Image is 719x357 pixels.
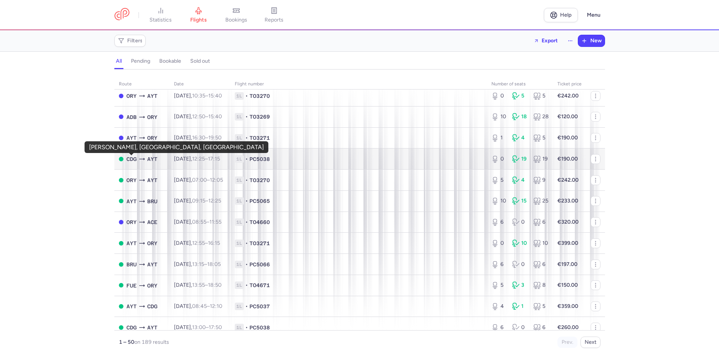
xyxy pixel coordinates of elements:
[192,240,205,246] time: 12:55
[174,177,223,183] span: [DATE],
[235,155,244,163] span: 1L
[192,134,205,141] time: 16:30
[249,324,270,331] span: PC5038
[192,113,205,120] time: 12:50
[174,282,222,288] span: [DATE],
[192,324,206,331] time: 13:00
[491,134,507,142] div: 1
[512,261,527,268] div: 0
[230,79,487,90] th: Flight number
[557,134,578,141] strong: €190.00
[147,239,157,247] span: Orly, Paris, France
[174,261,221,267] span: [DATE],
[115,35,145,46] button: Filters
[159,58,181,65] h4: bookable
[235,197,244,205] span: 1L
[533,303,548,310] div: 5
[126,134,137,142] span: AYT
[126,281,137,290] span: Fuerteventura, Fuerteventura/Puerto Del Rosario, Spain
[245,218,248,226] span: •
[126,197,137,206] span: AYT
[192,177,223,183] span: –
[192,240,220,246] span: –
[131,58,150,65] h4: pending
[208,156,220,162] time: 17:15
[208,240,220,246] time: 16:15
[557,337,577,348] button: Prev.
[487,79,553,90] th: number of seats
[147,218,157,226] span: Lanzarote, Lanzarote, Spain
[208,282,222,288] time: 18:50
[491,218,507,226] div: 6
[119,136,123,140] span: CLOSED
[208,198,221,204] time: 12:25
[208,113,222,120] time: 15:40
[126,260,137,269] span: Brussels Airport, Brussels, Belgium
[174,324,222,331] span: [DATE],
[533,324,548,331] div: 6
[512,303,527,310] div: 1
[249,92,270,100] span: TO3270
[533,261,548,268] div: 6
[245,92,248,100] span: •
[180,7,217,23] a: flights
[207,261,221,267] time: 18:05
[512,155,527,163] div: 19
[578,35,605,46] button: New
[119,339,134,345] strong: 1 – 50
[249,303,270,310] span: PC5037
[249,197,270,205] span: PC5065
[209,219,222,225] time: 11:55
[249,218,270,226] span: TO4660
[582,8,605,22] button: Menu
[533,218,548,226] div: 6
[210,177,223,183] time: 12:05
[127,38,143,44] span: Filters
[553,79,586,90] th: Ticket price
[126,323,137,332] span: Charles De Gaulle, Paris, France
[544,8,578,22] a: Help
[208,134,222,141] time: 19:50
[512,324,527,331] div: 0
[116,58,122,65] h4: all
[235,324,244,331] span: 1L
[209,324,222,331] time: 17:50
[491,324,507,331] div: 6
[208,93,222,99] time: 15:40
[126,155,137,163] span: CDG
[147,113,157,121] span: ORY
[192,113,222,120] span: –
[512,218,527,226] div: 0
[249,240,270,247] span: TO3271
[126,113,137,121] span: Adnan Menderes Airport, İzmir, Turkey
[192,282,205,288] time: 13:55
[255,7,293,23] a: reports
[192,219,206,225] time: 08:55
[235,240,244,247] span: 1L
[192,156,220,162] span: –
[147,323,157,332] span: AYT
[147,155,157,163] span: AYT
[192,303,222,309] span: –
[245,324,248,331] span: •
[217,7,255,23] a: bookings
[249,134,270,142] span: TO3271
[533,240,548,247] div: 10
[149,17,172,23] span: statistics
[245,197,248,205] span: •
[192,177,207,183] time: 07:00
[147,260,157,269] span: Antalya, Antalya, Turkey
[557,156,578,162] strong: €190.00
[245,155,248,163] span: •
[245,261,248,268] span: •
[512,176,527,184] div: 4
[174,134,222,141] span: [DATE],
[126,302,137,311] span: AYT
[533,134,548,142] div: 5
[512,240,527,247] div: 10
[225,17,247,23] span: bookings
[491,240,507,247] div: 0
[533,197,548,205] div: 25
[174,303,222,309] span: [DATE],
[190,17,207,23] span: flights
